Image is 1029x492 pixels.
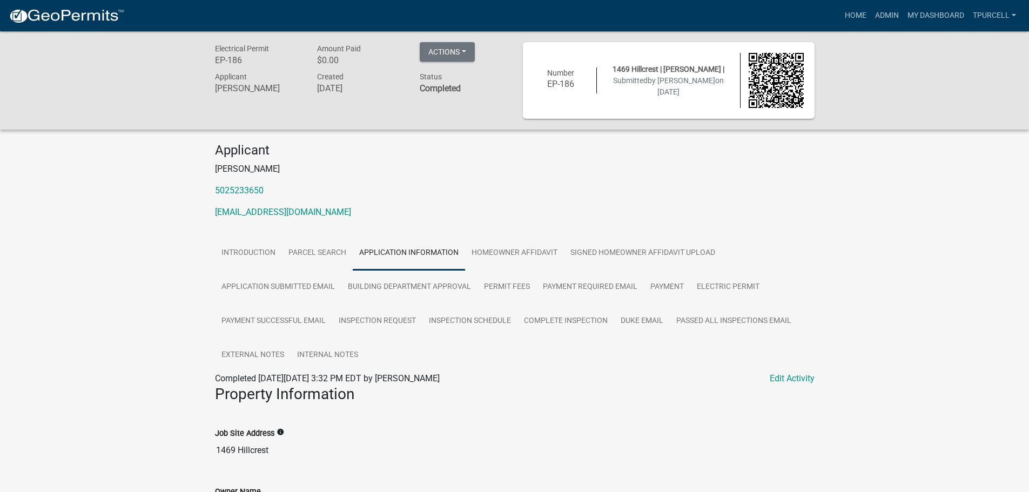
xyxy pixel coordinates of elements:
span: Completed [DATE][DATE] 3:32 PM EDT by [PERSON_NAME] [215,373,440,383]
a: Electric Permit [690,270,766,305]
span: by [PERSON_NAME] [648,76,715,85]
a: Permit Fees [477,270,536,305]
img: QR code [749,53,804,108]
a: Payment Required Email [536,270,644,305]
button: Actions [420,42,475,62]
a: Edit Activity [770,372,815,385]
a: Inspection Schedule [422,304,517,339]
a: Inspection Request [332,304,422,339]
h6: $0.00 [317,55,403,65]
strong: Completed [420,83,461,93]
a: Homeowner Affidavit [465,236,564,271]
a: Tpurcell [969,5,1020,26]
a: Payment [644,270,690,305]
a: Introduction [215,236,282,271]
label: Job Site Address [215,430,274,437]
a: Payment Successful Email [215,304,332,339]
a: Home [840,5,871,26]
h4: Applicant [215,143,815,158]
h3: Property Information [215,385,815,403]
span: Amount Paid [317,44,361,53]
a: External Notes [215,338,291,373]
span: Number [547,69,574,77]
span: Created [317,72,344,81]
span: Status [420,72,442,81]
a: Building Department Approval [341,270,477,305]
a: Passed All Inspections Email [670,304,798,339]
span: Applicant [215,72,247,81]
a: Application Information [353,236,465,271]
a: 5025233650 [215,185,264,196]
span: 1469 Hillcrest | [PERSON_NAME] | [613,65,724,73]
h6: [PERSON_NAME] [215,83,301,93]
span: Submitted on [DATE] [613,76,724,96]
a: Complete Inspection [517,304,614,339]
a: Duke Email [614,304,670,339]
a: Internal Notes [291,338,365,373]
p: [PERSON_NAME] [215,163,815,176]
i: info [277,428,284,436]
h6: EP-186 [534,79,589,89]
h6: [DATE] [317,83,403,93]
span: Electrical Permit [215,44,269,53]
a: Parcel search [282,236,353,271]
a: [EMAIL_ADDRESS][DOMAIN_NAME] [215,207,351,217]
a: Admin [871,5,903,26]
h6: EP-186 [215,55,301,65]
a: Signed Homeowner Affidavit Upload [564,236,722,271]
a: Application Submitted Email [215,270,341,305]
a: My Dashboard [903,5,969,26]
